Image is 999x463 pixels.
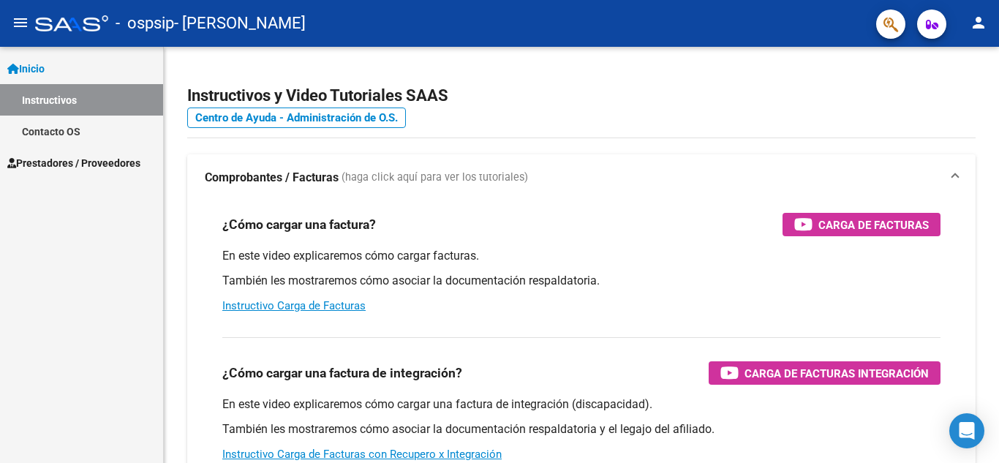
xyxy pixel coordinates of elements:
p: En este video explicaremos cómo cargar una factura de integración (discapacidad). [222,396,940,413]
span: - ospsip [116,7,174,39]
span: (haga click aquí para ver los tutoriales) [342,170,528,186]
button: Carga de Facturas [783,213,940,236]
span: - [PERSON_NAME] [174,7,306,39]
p: También les mostraremos cómo asociar la documentación respaldatoria y el legajo del afiliado. [222,421,940,437]
a: Centro de Ayuda - Administración de O.S. [187,108,406,128]
h3: ¿Cómo cargar una factura? [222,214,376,235]
p: En este video explicaremos cómo cargar facturas. [222,248,940,264]
h2: Instructivos y Video Tutoriales SAAS [187,82,976,110]
span: Carga de Facturas [818,216,929,234]
a: Instructivo Carga de Facturas con Recupero x Integración [222,448,502,461]
span: Carga de Facturas Integración [744,364,929,383]
mat-icon: menu [12,14,29,31]
h3: ¿Cómo cargar una factura de integración? [222,363,462,383]
strong: Comprobantes / Facturas [205,170,339,186]
span: Inicio [7,61,45,77]
button: Carga de Facturas Integración [709,361,940,385]
mat-icon: person [970,14,987,31]
p: También les mostraremos cómo asociar la documentación respaldatoria. [222,273,940,289]
span: Prestadores / Proveedores [7,155,140,171]
div: Open Intercom Messenger [949,413,984,448]
a: Instructivo Carga de Facturas [222,299,366,312]
mat-expansion-panel-header: Comprobantes / Facturas (haga click aquí para ver los tutoriales) [187,154,976,201]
